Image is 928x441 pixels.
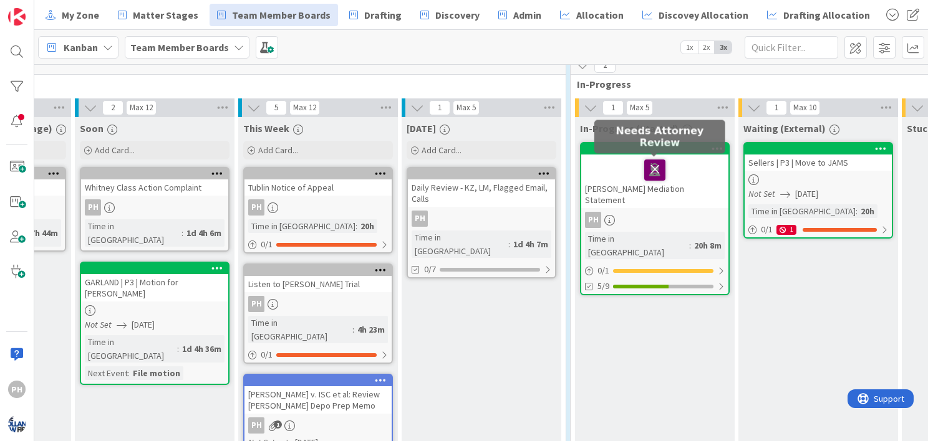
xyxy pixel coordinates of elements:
div: 1d 4h 7m [510,237,551,251]
span: 5/9 [597,280,609,293]
a: Team Member Boards [210,4,338,26]
span: 3x [715,41,732,54]
div: Time in [GEOGRAPHIC_DATA] [248,219,355,233]
span: My Zone [62,7,99,22]
span: : [128,366,130,380]
span: Admin [513,7,541,22]
span: 1 [766,100,787,115]
a: My Zone [38,4,107,26]
div: 1d 4h 36m [179,342,225,356]
span: Allocation [576,7,624,22]
span: : [508,237,510,251]
div: Time in [GEOGRAPHIC_DATA] [412,230,508,258]
span: Add Card... [422,145,462,156]
div: 0/1 [244,347,392,363]
div: Time in [GEOGRAPHIC_DATA] [748,204,856,218]
div: Max 12 [293,105,316,111]
span: 1 [602,100,624,115]
h5: Needs Attorney Review [599,125,720,148]
div: 7h 44m [27,226,61,240]
span: 1 [429,100,450,115]
div: Max 5 [630,105,649,111]
span: 0 / 1 [261,348,273,361]
div: [PERSON_NAME] v. ISC et al: Review [PERSON_NAME] Depo Prep Memo [244,386,392,414]
div: PH [85,199,101,216]
a: Discovey Allocation [635,4,756,26]
span: 0/7 [424,263,436,276]
div: 20h 8m [691,239,725,252]
i: Not Set [85,319,112,330]
a: Allocation [553,4,631,26]
input: Quick Filter... [745,36,838,59]
span: : [689,239,691,252]
span: 0 / 1 [597,264,609,277]
a: Matter Stages [110,4,206,26]
div: Tublin Notice of Appeal [244,168,392,196]
div: Max 12 [130,105,153,111]
div: 0/1 [581,263,728,278]
div: [PERSON_NAME] Mediation Statement [581,154,728,208]
a: [PERSON_NAME] Mediation StatementPHTime in [GEOGRAPHIC_DATA]:20h 8m0/15/9 [580,142,730,295]
a: Drafting [342,4,409,26]
div: 0/1 [244,237,392,252]
span: Add Card... [95,145,135,156]
div: GARLAND | P3 | Motion for [PERSON_NAME] [81,263,228,301]
div: Max 5 [457,105,476,111]
span: : [177,342,179,356]
div: Listen to [PERSON_NAME] Trial [244,265,392,292]
div: 1d 4h 6m [183,226,225,240]
div: Whitney Class Action Complaint [81,168,228,196]
div: Time in [GEOGRAPHIC_DATA] [85,335,177,363]
span: : [181,226,183,240]
div: 0/11 [745,222,892,237]
img: avatar [8,415,26,433]
span: Matter Stages [133,7,198,22]
span: 0 / 1 [761,223,773,236]
div: Tublin Notice of Appeal [244,179,392,196]
div: File motion [130,366,183,380]
div: Time in [GEOGRAPHIC_DATA] [248,316,352,343]
div: PH [581,212,728,228]
span: Drafting Allocation [783,7,870,22]
div: PH [248,296,264,312]
div: PH [408,211,555,227]
div: Sellers | P3 | Move to JAMS [745,143,892,171]
img: Visit kanbanzone.com [8,8,26,26]
span: 1 [274,420,282,429]
div: [PERSON_NAME] v. ISC et al: Review [PERSON_NAME] Depo Prep Memo [244,375,392,414]
div: PH [412,211,428,227]
span: : [355,219,357,233]
div: Listen to [PERSON_NAME] Trial [244,276,392,292]
div: Time in [GEOGRAPHIC_DATA] [585,232,689,259]
div: PH [8,381,26,398]
span: 5 [266,100,287,115]
a: Daily Review - KZ, LM, Flagged Email, CallsPHTime in [GEOGRAPHIC_DATA]:1d 4h 7m0/7 [407,167,556,278]
span: Soon [80,122,104,135]
div: PH [244,417,392,434]
a: Drafting Allocation [760,4,877,26]
div: Daily Review - KZ, LM, Flagged Email, Calls [408,179,555,207]
div: PH [585,212,601,228]
span: Discovery [435,7,480,22]
div: 4h 23m [354,323,388,336]
span: [DATE] [795,187,818,201]
a: Admin [491,4,549,26]
span: Drafting [364,7,402,22]
i: Not Set [748,188,775,199]
div: PH [244,199,392,216]
span: Waiting (External) [743,122,826,135]
span: Team Member Boards [232,7,331,22]
span: [DATE] [132,318,155,331]
a: Tublin Notice of AppealPHTime in [GEOGRAPHIC_DATA]:20h0/1 [243,167,393,254]
span: 0 / 1 [261,238,273,251]
div: Time in [GEOGRAPHIC_DATA] [85,219,181,247]
b: Team Member Boards [130,41,229,54]
div: GARLAND | P3 | Motion for [PERSON_NAME] [81,274,228,301]
span: Support [26,2,57,17]
span: Today [407,122,436,135]
span: : [352,323,354,336]
span: 2x [698,41,715,54]
div: 20h [357,219,377,233]
div: PH [248,417,264,434]
span: Discovey Allocation [659,7,748,22]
